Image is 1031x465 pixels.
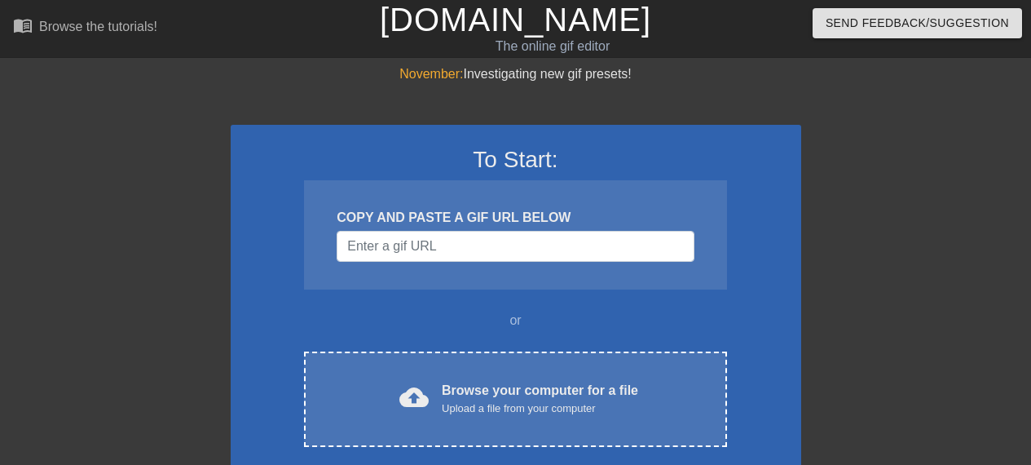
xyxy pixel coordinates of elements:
[337,208,694,228] div: COPY AND PASTE A GIF URL BELOW
[352,37,754,56] div: The online gif editor
[442,381,638,417] div: Browse your computer for a file
[399,67,463,81] span: November:
[13,15,157,41] a: Browse the tutorials!
[337,231,694,262] input: Username
[442,401,638,417] div: Upload a file from your computer
[252,146,780,174] h3: To Start:
[231,64,801,84] div: Investigating new gif presets!
[399,383,429,412] span: cloud_upload
[13,15,33,35] span: menu_book
[39,20,157,33] div: Browse the tutorials!
[813,8,1022,38] button: Send Feedback/Suggestion
[380,2,651,38] a: [DOMAIN_NAME]
[826,13,1009,33] span: Send Feedback/Suggestion
[273,311,759,330] div: or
